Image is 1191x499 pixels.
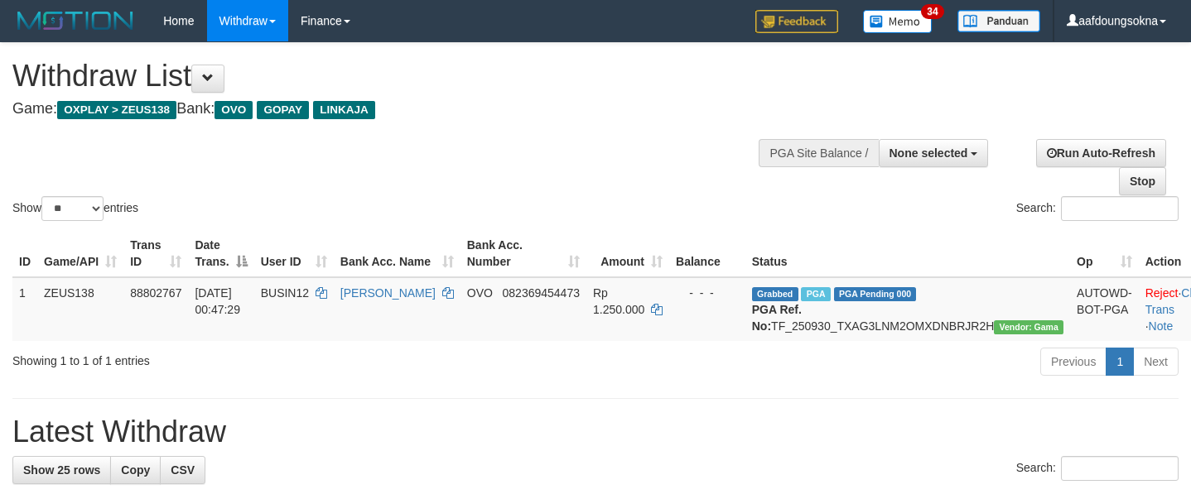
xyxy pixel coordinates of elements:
span: OXPLAY > ZEUS138 [57,101,176,119]
span: CSV [171,463,195,477]
td: ZEUS138 [37,277,123,341]
b: PGA Ref. No: [752,303,802,333]
div: - - - [676,285,739,301]
a: Previous [1040,348,1107,376]
label: Search: [1016,456,1179,481]
th: Game/API: activate to sort column ascending [37,230,123,277]
th: Bank Acc. Number: activate to sort column ascending [460,230,586,277]
img: panduan.png [957,10,1040,32]
div: Showing 1 to 1 of 1 entries [12,346,484,369]
td: TF_250930_TXAG3LNM2OMXDNBRJR2H [745,277,1070,341]
a: 1 [1106,348,1134,376]
span: Rp 1.250.000 [593,286,644,316]
td: AUTOWD-BOT-PGA [1070,277,1139,341]
span: Marked by aafsreyleap [801,287,830,301]
h4: Game: Bank: [12,101,778,118]
label: Show entries [12,196,138,221]
span: Show 25 rows [23,463,100,477]
input: Search: [1061,196,1179,221]
span: Copy [121,463,150,477]
th: Date Trans.: activate to sort column descending [188,230,253,277]
button: None selected [879,139,989,167]
th: Amount: activate to sort column ascending [586,230,669,277]
h1: Latest Withdraw [12,415,1179,449]
span: 88802767 [130,286,181,300]
span: [DATE] 00:47:29 [195,286,240,316]
label: Search: [1016,196,1179,221]
input: Search: [1061,456,1179,481]
a: Stop [1119,167,1166,195]
a: Reject [1145,286,1179,300]
span: Copy 082369454473 to clipboard [503,286,580,300]
span: None selected [890,146,968,160]
img: Button%20Memo.svg [863,10,933,33]
th: User ID: activate to sort column ascending [254,230,334,277]
th: Balance [669,230,745,277]
a: CSV [160,456,205,484]
a: [PERSON_NAME] [340,286,436,300]
th: Bank Acc. Name: activate to sort column ascending [334,230,460,277]
a: Note [1149,319,1174,333]
span: PGA Pending [834,287,917,301]
td: 1 [12,277,37,341]
div: PGA Site Balance / [759,139,878,167]
span: Vendor URL: https://trx31.1velocity.biz [994,320,1063,334]
a: Copy [110,456,161,484]
th: Status [745,230,1070,277]
a: Next [1133,348,1179,376]
span: LINKAJA [313,101,375,119]
span: Grabbed [752,287,798,301]
a: Show 25 rows [12,456,111,484]
span: OVO [215,101,253,119]
h1: Withdraw List [12,60,778,93]
th: ID [12,230,37,277]
a: Run Auto-Refresh [1036,139,1166,167]
th: Trans ID: activate to sort column ascending [123,230,188,277]
img: Feedback.jpg [755,10,838,33]
span: OVO [467,286,493,300]
img: MOTION_logo.png [12,8,138,33]
span: 34 [921,4,943,19]
span: BUSIN12 [261,286,309,300]
select: Showentries [41,196,104,221]
th: Op: activate to sort column ascending [1070,230,1139,277]
span: GOPAY [257,101,309,119]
